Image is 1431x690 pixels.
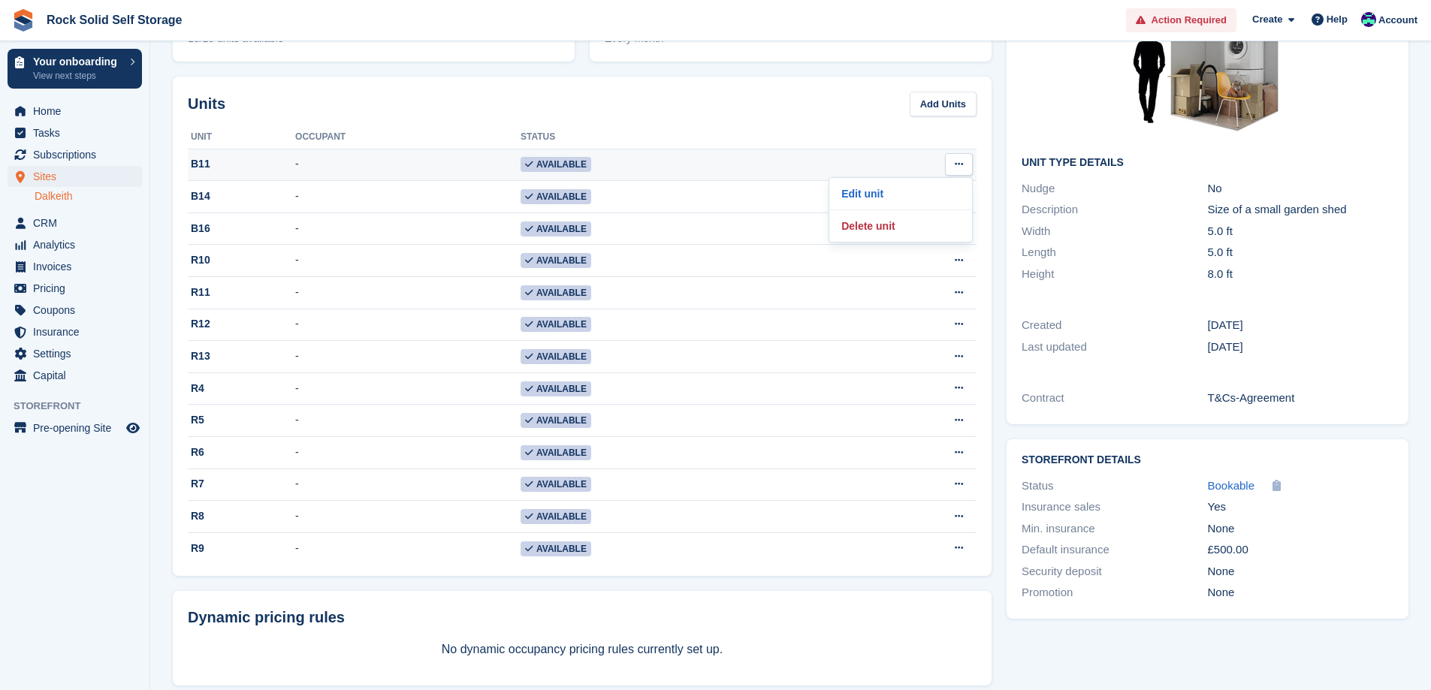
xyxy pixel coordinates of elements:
span: Subscriptions [33,144,123,165]
a: menu [8,365,142,386]
div: Width [1022,223,1207,240]
span: Available [521,253,591,268]
span: Bookable [1208,479,1255,492]
span: Pricing [33,278,123,299]
div: None [1208,563,1393,580]
td: - [295,405,521,437]
span: Capital [33,365,123,386]
a: Add Units [910,92,977,116]
div: B16 [188,221,295,237]
a: menu [8,101,142,122]
span: Available [521,189,591,204]
a: menu [8,234,142,255]
a: menu [8,343,142,364]
a: Delete unit [835,216,966,236]
td: - [295,309,521,341]
a: menu [8,144,142,165]
span: Available [521,317,591,332]
div: R7 [188,476,295,492]
p: Your onboarding [33,56,122,67]
a: Dalkeith [35,189,142,203]
div: R6 [188,444,295,460]
a: menu [8,300,142,321]
td: - [295,181,521,213]
div: R12 [188,316,295,332]
div: Yes [1208,499,1393,516]
td: - [295,149,521,181]
td: - [295,372,521,405]
th: Unit [188,125,295,149]
a: menu [8,166,142,187]
div: £500.00 [1208,541,1393,559]
span: Available [521,541,591,556]
span: Available [521,445,591,460]
td: - [295,341,521,373]
div: Size of a small garden shed [1208,201,1393,218]
div: 5.0 ft [1208,223,1393,240]
span: Help [1327,12,1348,27]
div: R11 [188,285,295,300]
a: Rock Solid Self Storage [41,8,188,32]
span: Home [33,101,123,122]
h2: Storefront Details [1022,454,1393,466]
span: Pre-opening Site [33,417,123,438]
span: Insurance [33,321,123,342]
div: Length [1022,244,1207,261]
div: No [1208,180,1393,197]
a: menu [8,122,142,143]
div: T&Cs-Agreement [1208,390,1393,407]
div: Contract [1022,390,1207,407]
div: None [1208,584,1393,601]
span: Account [1378,13,1417,28]
span: Available [521,477,591,492]
div: R13 [188,348,295,364]
span: Available [521,381,591,396]
td: - [295,245,521,277]
div: Description [1022,201,1207,218]
span: Available [521,221,591,237]
div: R9 [188,541,295,556]
div: [DATE] [1208,339,1393,356]
a: menu [8,212,142,234]
span: Sites [33,166,123,187]
td: - [295,277,521,309]
a: Your onboarding View next steps [8,49,142,89]
div: Insurance sales [1022,499,1207,516]
div: Dynamic pricing rules [188,606,977,628]
a: Bookable [1208,478,1255,495]
span: Create [1252,12,1282,27]
span: Available [521,413,591,428]
div: B11 [188,156,295,172]
span: Invoices [33,256,123,277]
span: Storefront [14,399,149,414]
span: Settings [33,343,123,364]
div: R8 [188,508,295,524]
div: None [1208,520,1393,538]
a: menu [8,417,142,438]
span: Available [521,285,591,300]
td: - [295,501,521,533]
div: Height [1022,266,1207,283]
div: Last updated [1022,339,1207,356]
div: 8.0 ft [1208,266,1393,283]
td: - [295,212,521,245]
div: Nudge [1022,180,1207,197]
div: Created [1022,317,1207,334]
th: Occupant [295,125,521,149]
p: No dynamic occupancy pricing rules currently set up. [188,640,977,658]
div: R10 [188,252,295,268]
span: Available [521,157,591,172]
div: B14 [188,188,295,204]
span: Available [521,509,591,524]
div: Promotion [1022,584,1207,601]
a: menu [8,278,142,299]
td: - [295,437,521,469]
a: Edit unit [835,184,966,203]
div: R5 [188,412,295,428]
img: stora-icon-8386f47178a22dfd0bd8f6a31ec36ba5ce8667c1dd55bd0f319d3a0aa187defe.svg [12,9,35,32]
a: menu [8,321,142,342]
img: Steven Quinn [1361,12,1376,27]
th: Status [521,125,836,149]
span: CRM [33,212,123,234]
